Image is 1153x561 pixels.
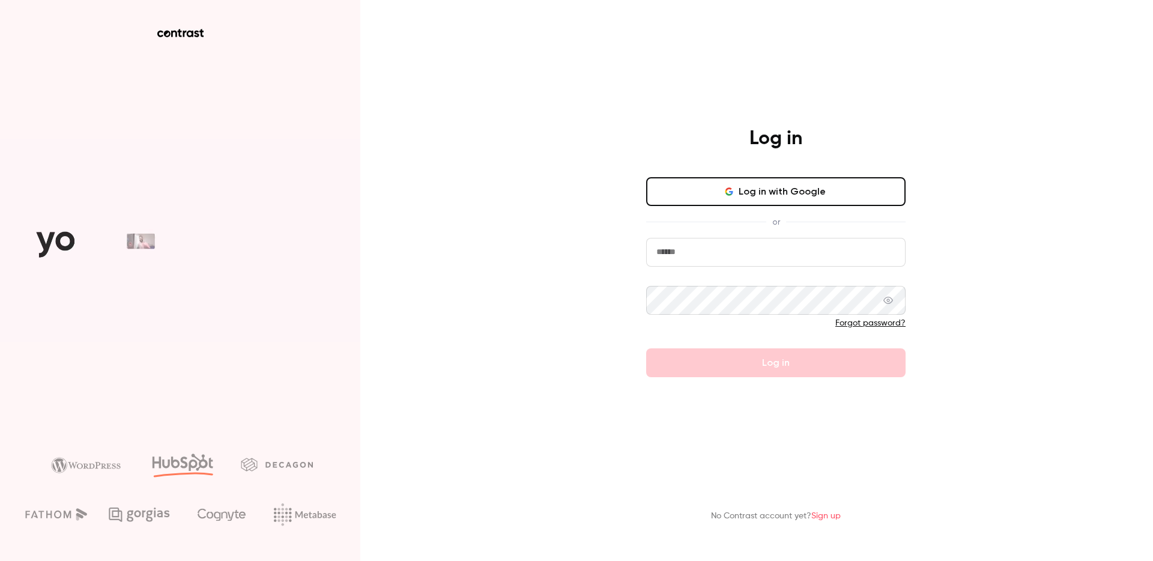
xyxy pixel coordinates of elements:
p: No Contrast account yet? [711,510,841,523]
a: Sign up [811,512,841,520]
a: Forgot password? [835,319,906,327]
button: Log in with Google [646,177,906,206]
h4: Log in [749,127,802,151]
img: decagon [241,458,313,471]
span: or [766,216,786,228]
